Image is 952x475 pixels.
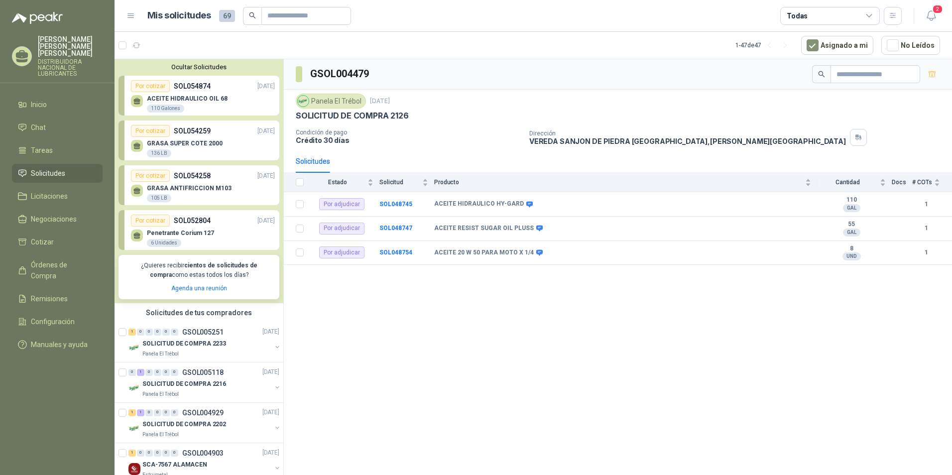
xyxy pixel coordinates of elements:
[128,342,140,354] img: Company Logo
[174,170,211,181] p: SOL054258
[147,239,181,247] div: 6 Unidades
[932,4,943,14] span: 2
[31,168,65,179] span: Solicitudes
[147,230,214,237] p: Penetrante Corium 127
[787,10,808,21] div: Todas
[434,173,817,192] th: Producto
[892,173,912,192] th: Docs
[735,37,793,53] div: 1 - 47 de 47
[262,448,279,458] p: [DATE]
[31,214,77,225] span: Negociaciones
[137,409,144,416] div: 1
[257,126,275,136] p: [DATE]
[128,369,136,376] div: 0
[31,99,47,110] span: Inicio
[147,140,223,147] p: GRASA SUPER COTE 2000
[12,255,103,285] a: Órdenes de Compra
[249,12,256,19] span: search
[12,335,103,354] a: Manuales y ayuda
[257,216,275,226] p: [DATE]
[174,125,211,136] p: SOL054259
[843,229,860,237] div: GAL
[162,329,170,336] div: 0
[147,95,228,102] p: ACEITE HIDRAULICO OIL 68
[31,259,93,281] span: Órdenes de Compra
[31,191,68,202] span: Licitaciones
[142,390,179,398] p: Panela El Trébol
[162,369,170,376] div: 0
[128,366,281,398] a: 0 1 0 0 0 0 GSOL005118[DATE] Company LogoSOLICITUD DE COMPRA 2216Panela El Trébol
[319,198,364,210] div: Por adjudicar
[298,96,309,107] img: Company Logo
[119,120,279,160] a: Por cotizarSOL054259[DATE] GRASA SUPER COTE 2000136 LB
[128,329,136,336] div: 1
[128,423,140,435] img: Company Logo
[154,450,161,457] div: 0
[145,329,153,336] div: 0
[115,59,283,303] div: Ocultar SolicitudesPor cotizarSOL054874[DATE] ACEITE HIDRAULICO OIL 68110 GalonesPor cotizarSOL05...
[379,225,412,232] a: SOL048747
[162,409,170,416] div: 0
[310,173,379,192] th: Estado
[434,225,534,233] b: ACEITE RESIST SUGAR OIL PLUSS
[912,179,932,186] span: # COTs
[843,204,860,212] div: GAL
[31,145,53,156] span: Tareas
[257,171,275,181] p: [DATE]
[529,130,846,137] p: Dirección
[128,409,136,416] div: 1
[319,246,364,258] div: Por adjudicar
[182,409,224,416] p: GSOL004929
[128,463,140,475] img: Company Logo
[379,249,412,256] a: SOL048754
[154,369,161,376] div: 0
[128,326,281,358] a: 1 0 0 0 0 0 GSOL005251[DATE] Company LogoSOLICITUD DE COMPRA 2233Panela El Trébol
[434,249,534,257] b: ACEITE 20 W 50 PARA MOTO X 1/4
[296,129,521,136] p: Condición de pago
[142,420,226,429] p: SOLICITUD DE COMPRA 2202
[12,289,103,308] a: Remisiones
[38,59,103,77] p: DISTRIBUIDORA NACIONAL DE LUBRICANTES
[171,329,178,336] div: 0
[257,82,275,91] p: [DATE]
[379,179,420,186] span: Solicitud
[142,431,179,439] p: Panela El Trébol
[319,223,364,235] div: Por adjudicar
[147,105,184,113] div: 110 Galones
[119,210,279,250] a: Por cotizarSOL052804[DATE] Penetrante Corium 1276 Unidades
[128,450,136,457] div: 1
[131,215,170,227] div: Por cotizar
[171,369,178,376] div: 0
[912,248,940,257] b: 1
[529,137,846,145] p: VEREDA SANJON DE PIEDRA [GEOGRAPHIC_DATA] , [PERSON_NAME][GEOGRAPHIC_DATA]
[131,125,170,137] div: Por cotizar
[145,409,153,416] div: 0
[145,450,153,457] div: 0
[150,262,257,278] b: cientos de solicitudes de compra
[296,156,330,167] div: Solicitudes
[31,237,54,247] span: Cotizar
[182,450,224,457] p: GSOL004903
[296,136,521,144] p: Crédito 30 días
[12,12,63,24] img: Logo peakr
[174,215,211,226] p: SOL052804
[310,66,370,82] h3: GSOL004479
[137,450,144,457] div: 0
[12,95,103,114] a: Inicio
[817,196,886,204] b: 110
[262,408,279,417] p: [DATE]
[12,164,103,183] a: Solicitudes
[31,339,88,350] span: Manuales y ayuda
[912,224,940,233] b: 1
[147,149,171,157] div: 136 LB
[128,382,140,394] img: Company Logo
[379,173,434,192] th: Solicitud
[12,210,103,229] a: Negociaciones
[171,285,227,292] a: Agenda una reunión
[817,179,878,186] span: Cantidad
[131,170,170,182] div: Por cotizar
[38,36,103,57] p: [PERSON_NAME] [PERSON_NAME] [PERSON_NAME]
[137,369,144,376] div: 1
